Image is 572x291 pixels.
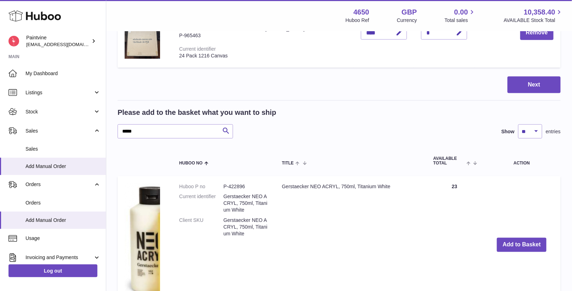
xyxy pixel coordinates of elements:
[504,17,563,24] span: AVAILABLE Stock Total
[402,7,417,17] strong: GBP
[9,36,19,46] img: euan@paintvine.co.uk
[497,238,546,252] button: Add to Basket
[179,52,251,59] div: 24 Pack 1216 Canvas
[444,7,476,24] a: 0.00 Total sales
[444,17,476,24] span: Total sales
[26,235,101,242] span: Usage
[26,217,101,224] span: Add Manual Order
[179,161,203,166] span: Huboo no
[26,163,101,170] span: Add Manual Order
[26,200,101,206] span: Orders
[223,217,268,237] dd: Gerstaecker NEO ACRYL, 750ml, Titanium White
[397,17,417,24] div: Currency
[223,194,268,214] dd: Gerstaecker NEO ACRYL, 750ml, Titanium White
[483,149,561,173] th: Action
[26,146,101,152] span: Sales
[520,26,554,40] button: Remove
[282,161,294,166] span: Title
[179,194,223,214] dt: Current identifier
[179,32,251,39] div: P-965463
[508,77,561,93] button: Next
[258,18,354,68] td: [DOMAIN_NAME] - 24 Pack 1216
[26,128,93,134] span: Sales
[454,7,468,17] span: 0.00
[433,156,465,166] span: AVAILABLE Total
[346,17,369,24] div: Huboo Ref
[179,217,223,237] dt: Client SKU
[504,7,563,24] a: 10,358.40 AVAILABLE Stock Total
[223,183,268,190] dd: P-422896
[118,108,276,117] h2: Please add to the basket what you want to ship
[26,34,90,48] div: Paintvine
[26,108,93,115] span: Stock
[26,181,93,188] span: Orders
[26,70,101,77] span: My Dashboard
[353,7,369,17] strong: 4650
[9,264,97,277] a: Log out
[125,26,160,59] img: wholesale-canvas.com - 24 Pack 1216
[26,254,93,261] span: Invoicing and Payments
[179,46,216,52] div: Current identifier
[502,128,515,135] label: Show
[26,41,104,47] span: [EMAIL_ADDRESS][DOMAIN_NAME]
[26,89,93,96] span: Listings
[524,7,555,17] span: 10,358.40
[179,183,223,190] dt: Huboo P no
[546,128,561,135] span: entries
